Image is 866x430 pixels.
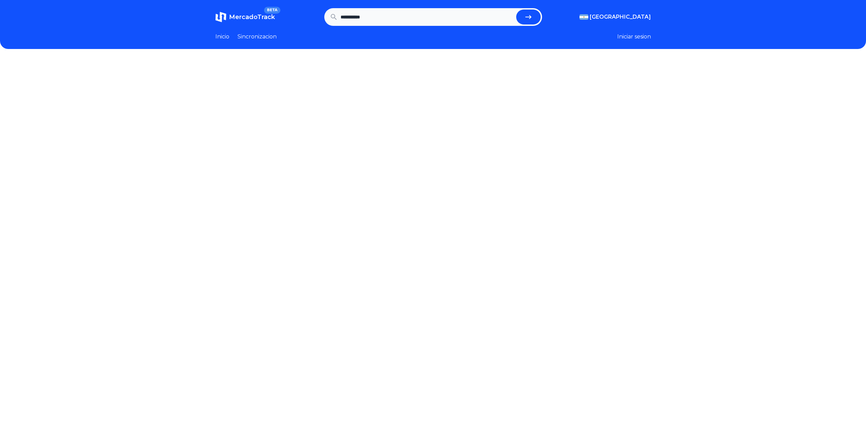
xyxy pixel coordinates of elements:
button: [GEOGRAPHIC_DATA] [579,13,651,21]
button: Iniciar sesion [617,33,651,41]
a: Inicio [215,33,229,41]
span: MercadoTrack [229,13,275,21]
img: MercadoTrack [215,12,226,22]
a: MercadoTrackBETA [215,12,275,22]
span: BETA [264,7,280,14]
span: [GEOGRAPHIC_DATA] [590,13,651,21]
a: Sincronizacion [238,33,277,41]
img: Argentina [579,14,588,20]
